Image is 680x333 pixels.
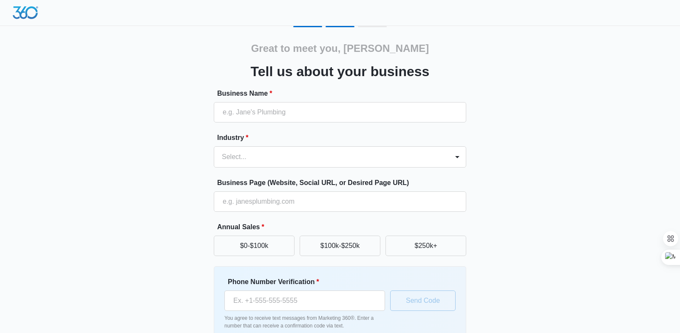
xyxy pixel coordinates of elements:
label: Phone Number Verification [228,277,388,287]
h2: Great to meet you, [PERSON_NAME] [251,41,429,56]
button: $250k+ [385,236,466,256]
button: $0-$100k [214,236,295,256]
label: Business Name [217,88,470,99]
h3: Tell us about your business [251,61,430,82]
p: You agree to receive text messages from Marketing 360®. Enter a number that can receive a confirm... [224,314,385,330]
input: e.g. Jane's Plumbing [214,102,466,122]
label: Industry [217,133,470,143]
label: Business Page (Website, Social URL, or Desired Page URL) [217,178,470,188]
input: Ex. +1-555-555-5555 [224,290,385,311]
input: e.g. janesplumbing.com [214,191,466,212]
label: Annual Sales [217,222,470,232]
button: $100k-$250k [300,236,380,256]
